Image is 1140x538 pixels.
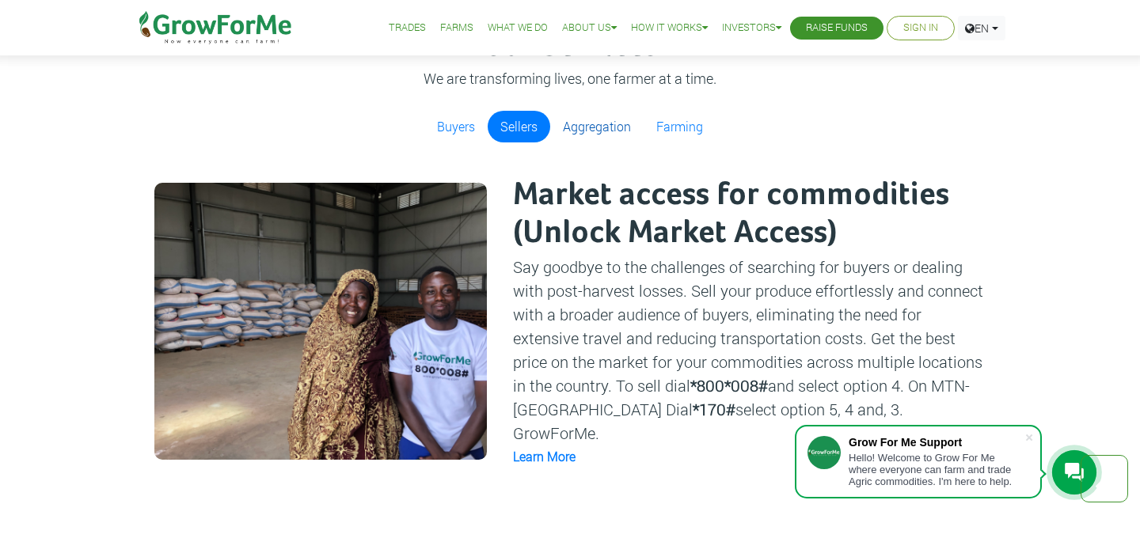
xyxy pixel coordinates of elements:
div: Hello! Welcome to Grow For Me where everyone can farm and trade Agric commodities. I'm here to help. [849,452,1024,487]
div: Grow For Me Support [849,436,1024,449]
img: growforme image [154,183,487,460]
p: We are transforming lives, one farmer at a time. [145,68,995,89]
a: Buyers [424,111,488,142]
a: Farms [440,20,473,36]
a: Investors [722,20,781,36]
a: Raise Funds [806,20,868,36]
a: Trades [389,20,426,36]
h2: Market access for commodities (Unlock Market Access) [513,176,983,252]
a: Learn More [513,448,576,464]
p: Say goodbye to the challenges of searching for buyers or dealing with post-harvest losses. Sell y... [513,255,983,445]
b: *170# [693,399,735,419]
a: Farming [644,111,716,142]
a: How it Works [631,20,708,36]
a: What We Do [488,20,548,36]
a: EN [958,16,1005,40]
a: About Us [562,20,617,36]
a: Sellers [488,111,550,142]
a: Sign In [903,20,938,36]
a: Aggregation [550,111,644,142]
